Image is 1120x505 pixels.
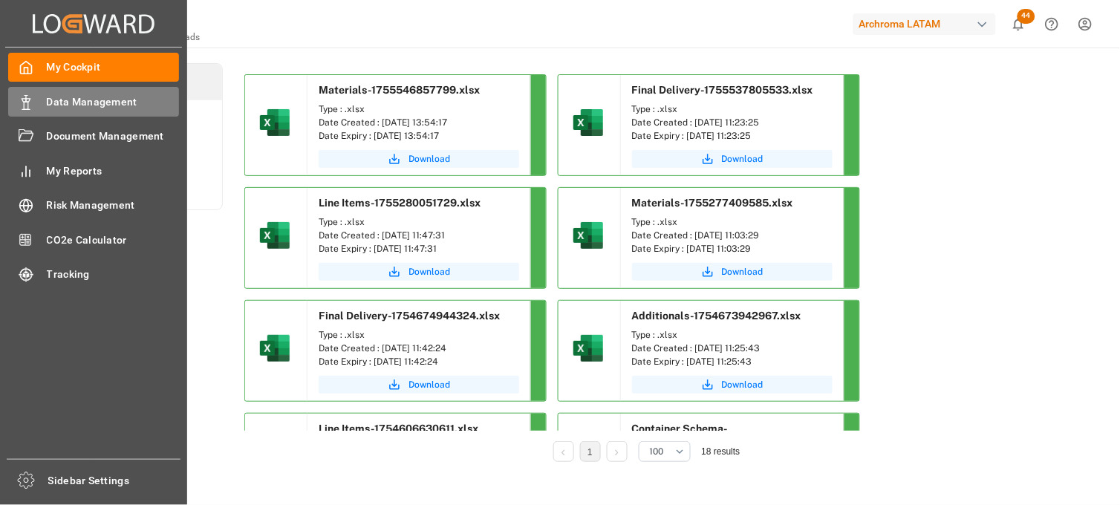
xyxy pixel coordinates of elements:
span: 44 [1018,9,1035,24]
button: Download [319,150,519,168]
div: Date Expiry : [DATE] 11:25:43 [632,355,833,368]
span: Line Items-1755280051729.xlsx [319,197,481,209]
a: 1 [587,447,593,457]
img: microsoft-excel-2019--v1.png [570,218,606,253]
button: Help Center [1035,7,1069,41]
a: Document Management [8,122,179,151]
div: Date Expiry : [DATE] 11:42:24 [319,355,519,368]
div: Type : .xlsx [632,328,833,342]
img: microsoft-excel-2019--v1.png [570,330,606,366]
span: Risk Management [47,198,180,213]
span: 100 [650,445,664,458]
span: My Reports [47,163,180,179]
span: Download [722,265,764,278]
img: microsoft-excel-2019--v1.png [257,330,293,366]
div: Date Expiry : [DATE] 13:54:17 [319,129,519,143]
div: Type : .xlsx [319,328,519,342]
div: Date Created : [DATE] 11:42:24 [319,342,519,355]
div: Date Expiry : [DATE] 11:23:25 [632,129,833,143]
span: Download [722,378,764,391]
img: microsoft-excel-2019--v1.png [257,105,293,140]
span: Document Management [47,128,180,144]
span: My Cockpit [47,59,180,75]
button: Download [632,150,833,168]
button: Download [632,263,833,281]
span: 18 results [702,446,740,457]
div: Date Expiry : [DATE] 11:47:31 [319,242,519,255]
span: Download [408,265,450,278]
span: CO2e Calculator [47,232,180,248]
span: Tracking [47,267,180,282]
span: Download [408,378,450,391]
a: CO2e Calculator [8,225,179,254]
span: Materials-1755546857799.xlsx [319,84,480,96]
li: 1 [580,441,601,462]
button: open menu [639,441,691,462]
span: Sidebar Settings [48,473,181,489]
span: Download [722,152,764,166]
div: Type : .xlsx [319,215,519,229]
span: Data Management [47,94,180,110]
div: Date Created : [DATE] 11:23:25 [632,116,833,129]
button: Archroma LATAM [853,10,1002,38]
div: Date Created : [DATE] 11:03:29 [632,229,833,242]
span: Final Delivery-1754674944324.xlsx [319,310,500,322]
div: Date Expiry : [DATE] 11:03:29 [632,242,833,255]
a: My Reports [8,156,179,185]
a: Risk Management [8,191,179,220]
img: microsoft-excel-2019--v1.png [257,218,293,253]
img: microsoft-excel-2019--v1.png [570,105,606,140]
span: Download [408,152,450,166]
button: Download [319,263,519,281]
a: My Cockpit [8,53,179,82]
div: Date Created : [DATE] 13:54:17 [319,116,519,129]
button: Download [632,376,833,394]
span: Line Items-1754606630611.xlsx [319,423,478,434]
a: Tracking [8,260,179,289]
div: Date Created : [DATE] 11:47:31 [319,229,519,242]
button: Download [319,376,519,394]
li: Next Page [607,441,628,462]
div: Type : .xlsx [632,215,833,229]
div: Date Created : [DATE] 11:25:43 [632,342,833,355]
li: Previous Page [553,441,574,462]
span: Container Schema-1754513732654.xlsx [632,423,738,450]
span: Additionals-1754673942967.xlsx [632,310,801,322]
span: Final Delivery-1755537805533.xlsx [632,84,813,96]
button: show 44 new notifications [1002,7,1035,41]
span: Materials-1755277409585.xlsx [632,197,793,209]
a: Data Management [8,87,179,116]
div: Type : .xlsx [319,102,519,116]
div: Type : .xlsx [632,102,833,116]
div: Archroma LATAM [853,13,996,35]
